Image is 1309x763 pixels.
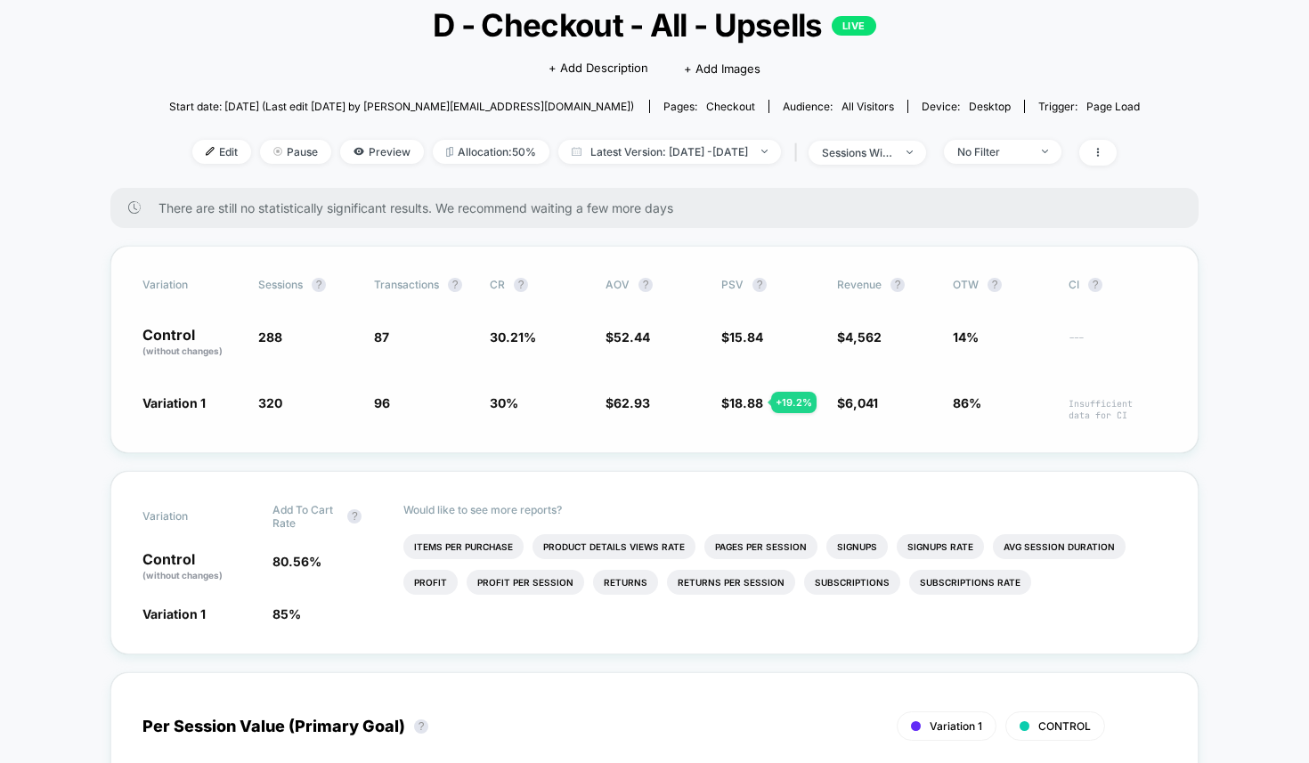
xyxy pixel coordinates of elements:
li: Product Details Views Rate [533,534,695,559]
p: Would like to see more reports? [403,503,1167,516]
li: Returns [593,570,658,595]
button: ? [347,509,362,524]
img: edit [206,147,215,156]
span: --- [1069,332,1167,358]
span: Insufficient data for CI [1069,398,1167,421]
span: (without changes) [142,345,223,356]
span: (without changes) [142,570,223,580]
li: Subscriptions Rate [909,570,1031,595]
p: Control [142,552,255,582]
span: 288 [258,329,282,345]
span: Edit [192,140,251,164]
img: end [1042,150,1048,153]
span: Add To Cart Rate [272,503,338,530]
span: 30.21 % [490,329,536,345]
div: Trigger: [1038,100,1140,113]
div: No Filter [957,145,1028,158]
span: 15.84 [729,329,763,345]
span: Page Load [1086,100,1140,113]
span: $ [837,395,878,410]
img: calendar [572,147,581,156]
span: Variation 1 [930,719,982,733]
span: 87 [374,329,389,345]
span: Sessions [258,278,303,291]
span: 96 [374,395,390,410]
span: desktop [969,100,1011,113]
span: 18.88 [729,395,763,410]
span: 30 % [490,395,518,410]
span: OTW [953,278,1051,292]
span: PSV [721,278,744,291]
img: end [907,150,913,154]
div: sessions with impression [822,146,893,159]
span: 52.44 [614,329,650,345]
li: Signups Rate [897,534,984,559]
span: 85 % [272,606,301,621]
span: 320 [258,395,282,410]
span: Latest Version: [DATE] - [DATE] [558,140,781,164]
li: Signups [826,534,888,559]
span: $ [606,329,650,345]
span: Allocation: 50% [433,140,549,164]
span: Variation [142,503,240,530]
p: Control [142,328,240,358]
span: 6,041 [845,395,878,410]
li: Profit [403,570,458,595]
span: All Visitors [841,100,894,113]
button: ? [1088,278,1102,292]
span: checkout [706,100,755,113]
span: Transactions [374,278,439,291]
span: 14% [953,329,979,345]
span: + Add Images [684,61,760,76]
p: LIVE [832,16,876,36]
span: Pause [260,140,331,164]
span: CONTROL [1038,719,1091,733]
span: $ [837,329,882,345]
span: + Add Description [549,60,648,77]
button: ? [638,278,653,292]
button: ? [448,278,462,292]
img: end [761,150,768,153]
span: $ [721,395,763,410]
span: $ [721,329,763,345]
button: ? [752,278,767,292]
span: Preview [340,140,424,164]
span: 80.56 % [272,554,321,569]
span: Start date: [DATE] (Last edit [DATE] by [PERSON_NAME][EMAIL_ADDRESS][DOMAIN_NAME]) [169,100,634,113]
span: D - Checkout - All - Upsells [217,6,1091,44]
img: end [273,147,282,156]
span: Device: [907,100,1024,113]
li: Profit Per Session [467,570,584,595]
button: ? [890,278,905,292]
li: Subscriptions [804,570,900,595]
span: 62.93 [614,395,650,410]
span: | [790,140,809,166]
div: Pages: [663,100,755,113]
div: Audience: [783,100,894,113]
span: Variation 1 [142,395,206,410]
span: There are still no statistically significant results. We recommend waiting a few more days [159,200,1163,215]
button: ? [312,278,326,292]
button: ? [414,719,428,734]
li: Pages Per Session [704,534,817,559]
span: AOV [606,278,630,291]
span: Variation 1 [142,606,206,621]
li: Avg Session Duration [993,534,1126,559]
span: 4,562 [845,329,882,345]
button: ? [988,278,1002,292]
span: Variation [142,278,240,292]
img: rebalance [446,147,453,157]
span: CI [1069,278,1167,292]
span: Revenue [837,278,882,291]
li: Items Per Purchase [403,534,524,559]
span: $ [606,395,650,410]
li: Returns Per Session [667,570,795,595]
div: + 19.2 % [771,392,817,413]
span: CR [490,278,505,291]
span: 86% [953,395,981,410]
button: ? [514,278,528,292]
